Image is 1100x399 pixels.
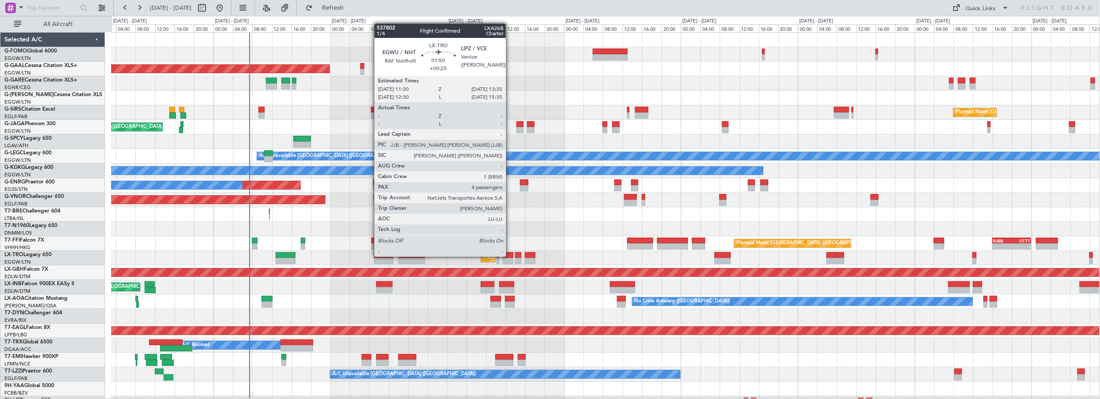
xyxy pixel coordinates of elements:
a: T7-BREChallenger 604 [4,209,60,214]
a: EGGW/LTN [4,70,31,76]
span: All Aircraft [23,21,93,27]
span: G-VNOR [4,194,26,199]
span: G-GARE [4,78,25,83]
div: 20:00 [662,24,681,32]
div: 04:00 [584,24,603,32]
span: T7-EMI [4,354,22,359]
div: 12:00 [272,24,292,32]
a: T7-EAGLFalcon 8X [4,325,50,330]
a: EGGW/LTN [4,157,31,164]
div: 08:00 [486,24,505,32]
div: 20:00 [194,24,213,32]
a: EDLW/DTM [4,288,30,295]
span: [DATE] - [DATE] [150,4,191,12]
div: - [1012,244,1030,249]
div: [DATE] - [DATE] [113,18,147,25]
a: EGGW/LTN [4,172,31,178]
div: 08:00 [135,24,155,32]
div: Planned Maint [GEOGRAPHIC_DATA] ([GEOGRAPHIC_DATA]) [483,251,622,265]
div: 16:00 [642,24,662,32]
a: EDLW/DTM [4,273,30,280]
a: LGAV/ATH [4,142,28,149]
a: EGGW/LTN [4,259,31,265]
a: G-KGKGLegacy 600 [4,165,53,170]
a: T7-EMIHawker 900XP [4,354,58,359]
div: No Crew Antwerp ([GEOGRAPHIC_DATA]) [635,295,730,308]
div: [DATE] - [DATE] [1033,18,1067,25]
a: DNMM/LOS [4,230,32,236]
span: Refresh [314,5,352,11]
a: LX-AOACitation Mustang [4,296,67,301]
a: EGGW/LTN [4,128,31,134]
span: G-JAGA [4,121,25,127]
span: G-ENRG [4,179,25,185]
div: Quick Links [966,4,996,13]
div: 00:00 [447,24,467,32]
div: 00:00 [213,24,233,32]
div: Planned Maint [GEOGRAPHIC_DATA] ([GEOGRAPHIC_DATA]) [737,237,876,250]
a: FCBB/BZV [4,390,28,396]
div: 16:00 [292,24,311,32]
a: DGAA/ACC [4,346,31,353]
div: 08:00 [1070,24,1090,32]
a: LFMN/NCE [4,361,30,367]
div: 16:00 [408,24,428,32]
a: G-LEGCLegacy 600 [4,150,52,156]
span: LX-INB [4,281,22,287]
span: 9H-YAA [4,383,24,388]
div: A/C Unavailable [GEOGRAPHIC_DATA] ([GEOGRAPHIC_DATA]) [333,368,476,381]
a: EGNR/CEG [4,84,31,91]
a: EGGW/LTN [4,55,31,62]
div: 00:00 [564,24,584,32]
div: 12:00 [857,24,876,32]
a: EGGW/LTN [4,99,31,105]
div: 04:00 [1051,24,1070,32]
span: LX-AOA [4,296,25,301]
div: - [993,244,1012,249]
a: G-SPCYLegacy 650 [4,136,52,141]
div: 12:00 [155,24,175,32]
input: Trip Number [27,1,78,15]
a: LX-INBFalcon 900EX EASy II [4,281,74,287]
span: LX-TRO [4,252,23,257]
span: G-SIRS [4,107,21,112]
div: 00:00 [1032,24,1051,32]
span: T7-LZZI [4,369,22,374]
div: 08:00 [837,24,856,32]
a: EVRA/RIX [4,317,26,324]
div: 04:00 [116,24,135,32]
div: 20:00 [311,24,330,32]
div: 16:00 [993,24,1012,32]
a: EGSS/STN [4,186,28,193]
a: T7-TRXGlobal 6500 [4,339,52,345]
span: G-LEGC [4,150,23,156]
div: [DATE] - [DATE] [799,18,833,25]
div: 16:00 [876,24,895,32]
div: 12:00 [506,24,525,32]
span: G-GAAL [4,63,25,68]
a: LX-TROLegacy 650 [4,252,52,257]
div: 00:00 [330,24,350,32]
div: 20:00 [1012,24,1032,32]
a: [PERSON_NAME]/QSA [4,302,56,309]
div: 04:00 [350,24,369,32]
a: G-GARECessna Citation XLS+ [4,78,77,83]
div: [DATE] - [DATE] [682,18,716,25]
a: T7-N1960Legacy 650 [4,223,57,228]
a: G-[PERSON_NAME]Cessna Citation XLS [4,92,102,97]
div: 16:00 [759,24,778,32]
div: 08:00 [252,24,272,32]
span: T7-BRE [4,209,22,214]
a: G-FOMOGlobal 6000 [4,48,57,54]
div: 16:00 [525,24,545,32]
a: G-SIRSCitation Excel [4,107,55,112]
div: UTTT [1012,238,1030,243]
a: G-JAGAPhenom 300 [4,121,56,127]
span: T7-TRX [4,339,22,345]
span: T7-N1960 [4,223,29,228]
span: G-[PERSON_NAME] [4,92,53,97]
a: LX-GBHFalcon 7X [4,267,48,272]
a: G-ENRGPraetor 600 [4,179,55,185]
a: EGLF/FAB [4,201,27,207]
div: 12:00 [973,24,992,32]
